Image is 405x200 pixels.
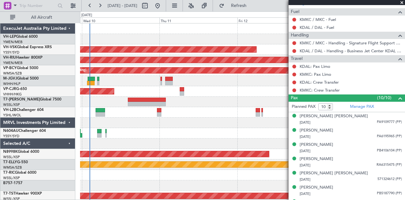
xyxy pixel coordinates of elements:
[3,87,27,91] a: VP-CJRG-650
[3,56,16,60] span: VH-RIU
[300,113,368,119] div: [PERSON_NAME] [PERSON_NAME]
[300,64,330,69] a: KDAL: Pax Limo
[377,191,402,196] span: PB5187790 (PP)
[291,55,302,62] span: Travel
[3,165,22,170] a: WMSA/SZB
[377,148,402,153] span: PB4106104 (PP)
[81,13,92,18] div: [DATE]
[7,12,69,23] button: All Aircraft
[3,150,18,154] span: N8998K
[300,149,310,153] span: [DATE]
[3,192,16,196] span: T7-TST
[3,108,44,112] a: VH-L2BChallenger 604
[3,45,17,49] span: VH-VSK
[3,92,22,97] a: VHHH/HKG
[3,150,39,154] a: N8998KGlobal 6000
[300,191,310,196] span: [DATE]
[3,56,42,60] a: VH-RIUHawker 800XP
[3,61,22,65] a: YMEN/MEB
[3,129,46,133] a: N604AUChallenger 604
[377,134,402,139] span: PA6195965 (PP)
[3,134,19,139] a: YSSY/SYD
[237,17,315,23] div: Fri 12
[3,45,52,49] a: VH-VSKGlobal Express XRS
[3,35,16,39] span: VH-LEP
[3,87,16,91] span: VP-CJR
[3,81,21,86] a: WIHH/HLP
[3,155,20,159] a: WSSL/XSP
[3,181,22,185] a: B757-1757
[300,17,336,22] a: KMKC / MKC - Fuel
[3,98,61,101] a: T7-[PERSON_NAME]Global 7500
[300,40,402,46] a: KMKC / MKC - Handling - Signature Flight Support KMKC
[16,15,67,20] span: All Aircraft
[300,25,334,30] a: KDAL / DAL - Fuel
[300,170,368,177] div: [PERSON_NAME] [PERSON_NAME]
[3,40,22,44] a: YMEN/MEB
[3,66,38,70] a: VP-BCYGlobal 5000
[3,77,17,81] span: M-JGVJ
[300,163,310,168] span: [DATE]
[3,181,16,185] span: B757-1
[300,177,310,182] span: [DATE]
[3,171,36,175] a: T7-RICGlobal 6000
[300,127,333,134] div: [PERSON_NAME]
[300,87,340,93] a: KMKC: Crew Transfer
[350,104,374,110] a: Manage PAX
[377,162,402,168] span: RA6315475 (PP)
[3,160,28,164] a: T7-ELLYG-550
[3,35,38,39] a: VH-LEPGlobal 6000
[300,48,402,54] a: KDAL / DAL - Handling - Business Jet Center KDAL / DAL
[3,192,42,196] a: T7-TSTHawker 900XP
[292,104,315,110] label: Planned PAX
[300,134,310,139] span: [DATE]
[3,50,19,55] a: YSSY/SYD
[3,113,21,118] a: YSHL/WOL
[377,119,402,125] span: PA9109777 (PP)
[300,184,333,191] div: [PERSON_NAME]
[300,156,333,162] div: [PERSON_NAME]
[226,3,252,8] span: Refresh
[3,102,20,107] a: WSSL/XSP
[3,129,19,133] span: N604AU
[3,71,22,76] a: WMSA/SZB
[159,17,237,23] div: Thu 11
[300,120,310,125] span: [DATE]
[377,177,402,182] span: 571324612 (PP)
[19,1,56,10] input: Trip Number
[3,98,40,101] span: T7-[PERSON_NAME]
[3,77,39,81] a: M-JGVJGlobal 5000
[291,94,298,102] span: Pax
[82,17,159,23] div: Wed 10
[300,72,331,77] a: KMKC: Pax Limo
[300,142,333,148] div: [PERSON_NAME]
[291,8,299,16] span: Fuel
[377,94,391,101] span: (10/10)
[3,160,17,164] span: T7-ELLY
[108,3,137,9] span: [DATE] - [DATE]
[3,108,16,112] span: VH-L2B
[300,80,339,85] a: KDAL: Crew Transfer
[216,1,254,11] button: Refresh
[291,32,309,39] span: Handling
[3,176,20,180] a: WSSL/XSP
[3,66,17,70] span: VP-BCY
[3,171,15,175] span: T7-RIC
